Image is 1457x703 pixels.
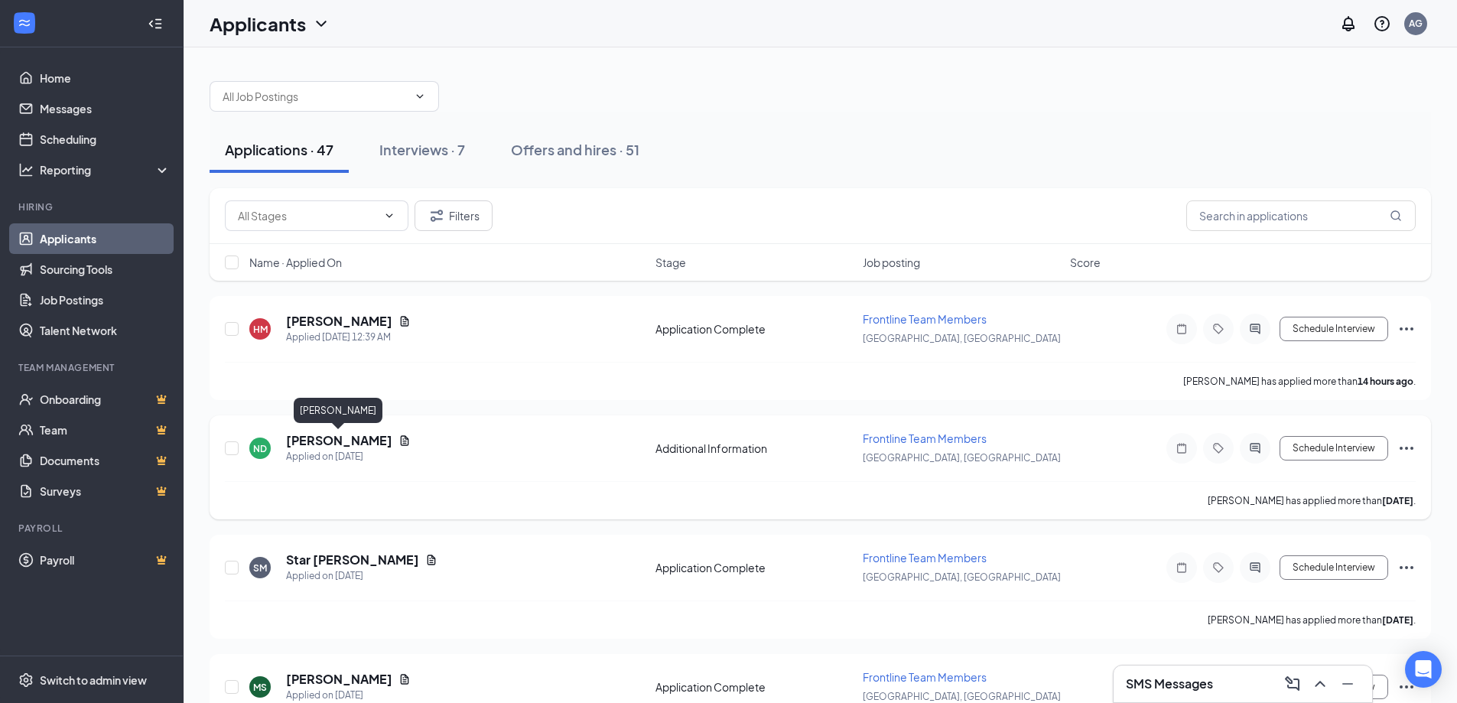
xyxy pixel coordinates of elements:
div: SM [253,561,267,574]
div: Applied [DATE] 12:39 AM [286,330,411,345]
svg: ComposeMessage [1283,675,1302,693]
span: Stage [655,255,686,270]
div: Interviews · 7 [379,140,465,159]
div: Offers and hires · 51 [511,140,639,159]
a: OnboardingCrown [40,384,171,415]
input: All Job Postings [223,88,408,105]
a: PayrollCrown [40,545,171,575]
p: [PERSON_NAME] has applied more than . [1183,375,1416,388]
b: 14 hours ago [1358,376,1413,387]
div: Applications · 47 [225,140,333,159]
span: Frontline Team Members [863,670,987,684]
svg: Notifications [1339,15,1358,33]
span: Frontline Team Members [863,312,987,326]
div: ND [253,442,267,455]
span: [GEOGRAPHIC_DATA], [GEOGRAPHIC_DATA] [863,691,1061,702]
div: HM [253,323,268,336]
div: Applied on [DATE] [286,449,411,464]
button: ComposeMessage [1280,672,1305,696]
span: [GEOGRAPHIC_DATA], [GEOGRAPHIC_DATA] [863,452,1061,464]
svg: ActiveChat [1246,323,1264,335]
svg: Tag [1209,323,1228,335]
svg: Note [1172,561,1191,574]
svg: Tag [1209,561,1228,574]
h5: [PERSON_NAME] [286,432,392,449]
div: [PERSON_NAME] [294,398,382,423]
span: Frontline Team Members [863,551,987,565]
svg: Ellipses [1397,558,1416,577]
svg: Filter [428,207,446,225]
span: Score [1070,255,1101,270]
div: Payroll [18,522,167,535]
a: DocumentsCrown [40,445,171,476]
button: Schedule Interview [1280,555,1388,580]
div: Team Management [18,361,167,374]
span: [GEOGRAPHIC_DATA], [GEOGRAPHIC_DATA] [863,571,1061,583]
svg: ChevronDown [312,15,330,33]
div: Applied on [DATE] [286,688,411,703]
span: Frontline Team Members [863,431,987,445]
svg: Note [1172,442,1191,454]
a: Scheduling [40,124,171,155]
svg: QuestionInfo [1373,15,1391,33]
svg: Minimize [1338,675,1357,693]
svg: Document [425,554,437,566]
div: Additional Information [655,441,854,456]
h5: [PERSON_NAME] [286,671,392,688]
span: Job posting [863,255,920,270]
div: Application Complete [655,679,854,695]
span: Name · Applied On [249,255,342,270]
svg: Ellipses [1397,439,1416,457]
svg: Tag [1209,442,1228,454]
b: [DATE] [1382,495,1413,506]
h5: Star [PERSON_NAME] [286,552,419,568]
svg: Ellipses [1397,320,1416,338]
div: Application Complete [655,560,854,575]
div: Application Complete [655,321,854,337]
a: SurveysCrown [40,476,171,506]
h5: [PERSON_NAME] [286,313,392,330]
div: Switch to admin view [40,672,147,688]
div: Applied on [DATE] [286,568,437,584]
h3: SMS Messages [1126,675,1213,692]
div: MS [253,681,267,694]
svg: Document [398,673,411,685]
input: Search in applications [1186,200,1416,231]
input: All Stages [238,207,377,224]
svg: Collapse [148,16,163,31]
svg: Document [398,434,411,447]
svg: WorkstreamLogo [17,15,32,31]
a: Home [40,63,171,93]
svg: ChevronDown [383,210,395,222]
a: Job Postings [40,285,171,315]
div: Hiring [18,200,167,213]
button: ChevronUp [1308,672,1332,696]
p: [PERSON_NAME] has applied more than . [1208,613,1416,627]
h1: Applicants [210,11,306,37]
svg: ChevronUp [1311,675,1329,693]
svg: ChevronDown [414,90,426,103]
svg: Analysis [18,162,34,177]
a: Sourcing Tools [40,254,171,285]
b: [DATE] [1382,614,1413,626]
a: Messages [40,93,171,124]
svg: Document [398,315,411,327]
svg: ActiveChat [1246,442,1264,454]
button: Schedule Interview [1280,436,1388,461]
svg: Ellipses [1397,678,1416,696]
div: Reporting [40,162,171,177]
svg: ActiveChat [1246,561,1264,574]
button: Schedule Interview [1280,317,1388,341]
div: AG [1409,17,1423,30]
svg: Note [1172,323,1191,335]
div: Open Intercom Messenger [1405,651,1442,688]
button: Minimize [1335,672,1360,696]
a: Applicants [40,223,171,254]
svg: Settings [18,672,34,688]
p: [PERSON_NAME] has applied more than . [1208,494,1416,507]
a: TeamCrown [40,415,171,445]
span: [GEOGRAPHIC_DATA], [GEOGRAPHIC_DATA] [863,333,1061,344]
svg: MagnifyingGlass [1390,210,1402,222]
button: Filter Filters [415,200,493,231]
a: Talent Network [40,315,171,346]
